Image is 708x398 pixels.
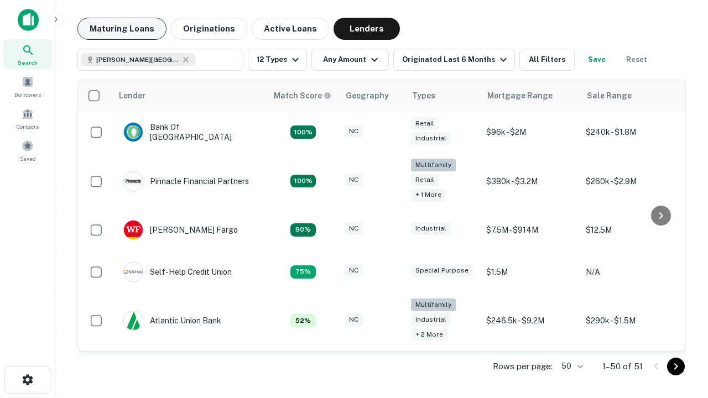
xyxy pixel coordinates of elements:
[587,89,632,102] div: Sale Range
[345,125,363,138] div: NC
[481,111,580,153] td: $96k - $2M
[267,80,339,111] th: Capitalize uses an advanced AI algorithm to match your search with the best lender. The match sco...
[18,9,39,31] img: capitalize-icon.png
[580,293,680,349] td: $290k - $1.5M
[17,122,39,131] span: Contacts
[481,251,580,293] td: $1.5M
[402,53,510,66] div: Originated Last 6 Months
[411,313,451,326] div: Industrial
[339,80,405,111] th: Geography
[3,103,52,133] a: Contacts
[580,153,680,209] td: $260k - $2.9M
[579,49,615,71] button: Save your search to get updates of matches that match your search criteria.
[602,360,643,373] p: 1–50 of 51
[119,89,145,102] div: Lender
[481,293,580,349] td: $246.5k - $9.2M
[290,175,316,188] div: Matching Properties: 24, hasApolloMatch: undefined
[345,174,363,186] div: NC
[411,298,456,311] div: Multifamily
[274,90,329,102] h6: Match Score
[3,39,52,69] a: Search
[14,90,41,99] span: Borrowers
[667,358,685,375] button: Go to next page
[274,90,331,102] div: Capitalize uses an advanced AI algorithm to match your search with the best lender. The match sco...
[405,80,481,111] th: Types
[123,220,238,240] div: [PERSON_NAME] Fargo
[519,49,575,71] button: All Filters
[290,125,316,139] div: Matching Properties: 14, hasApolloMatch: undefined
[123,311,221,331] div: Atlantic Union Bank
[412,89,435,102] div: Types
[580,111,680,153] td: $240k - $1.8M
[290,223,316,237] div: Matching Properties: 12, hasApolloMatch: undefined
[493,360,553,373] p: Rows per page:
[3,135,52,165] a: Saved
[346,89,389,102] div: Geography
[123,262,232,282] div: Self-help Credit Union
[411,117,439,130] div: Retail
[580,80,680,111] th: Sale Range
[334,18,400,40] button: Lenders
[248,49,307,71] button: 12 Types
[481,209,580,251] td: $7.5M - $914M
[345,264,363,277] div: NC
[124,221,143,239] img: picture
[345,313,363,326] div: NC
[252,18,329,40] button: Active Loans
[411,328,447,341] div: + 2 more
[112,80,267,111] th: Lender
[3,71,52,101] a: Borrowers
[96,55,179,65] span: [PERSON_NAME][GEOGRAPHIC_DATA], [GEOGRAPHIC_DATA]
[124,172,143,191] img: picture
[653,274,708,327] iframe: Chat Widget
[481,80,580,111] th: Mortgage Range
[411,174,439,186] div: Retail
[123,171,249,191] div: Pinnacle Financial Partners
[345,222,363,235] div: NC
[411,159,456,171] div: Multifamily
[311,49,389,71] button: Any Amount
[123,122,256,142] div: Bank Of [GEOGRAPHIC_DATA]
[580,209,680,251] td: $12.5M
[411,188,446,201] div: + 1 more
[393,49,515,71] button: Originated Last 6 Months
[411,264,473,277] div: Special Purpose
[481,153,580,209] td: $380k - $3.2M
[487,89,553,102] div: Mortgage Range
[619,49,654,71] button: Reset
[124,263,143,281] img: picture
[124,311,143,330] img: picture
[411,222,451,235] div: Industrial
[290,265,316,279] div: Matching Properties: 10, hasApolloMatch: undefined
[580,251,680,293] td: N/A
[77,18,166,40] button: Maturing Loans
[124,123,143,142] img: picture
[18,58,38,67] span: Search
[20,154,36,163] span: Saved
[557,358,585,374] div: 50
[171,18,247,40] button: Originations
[411,132,451,145] div: Industrial
[290,314,316,327] div: Matching Properties: 7, hasApolloMatch: undefined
